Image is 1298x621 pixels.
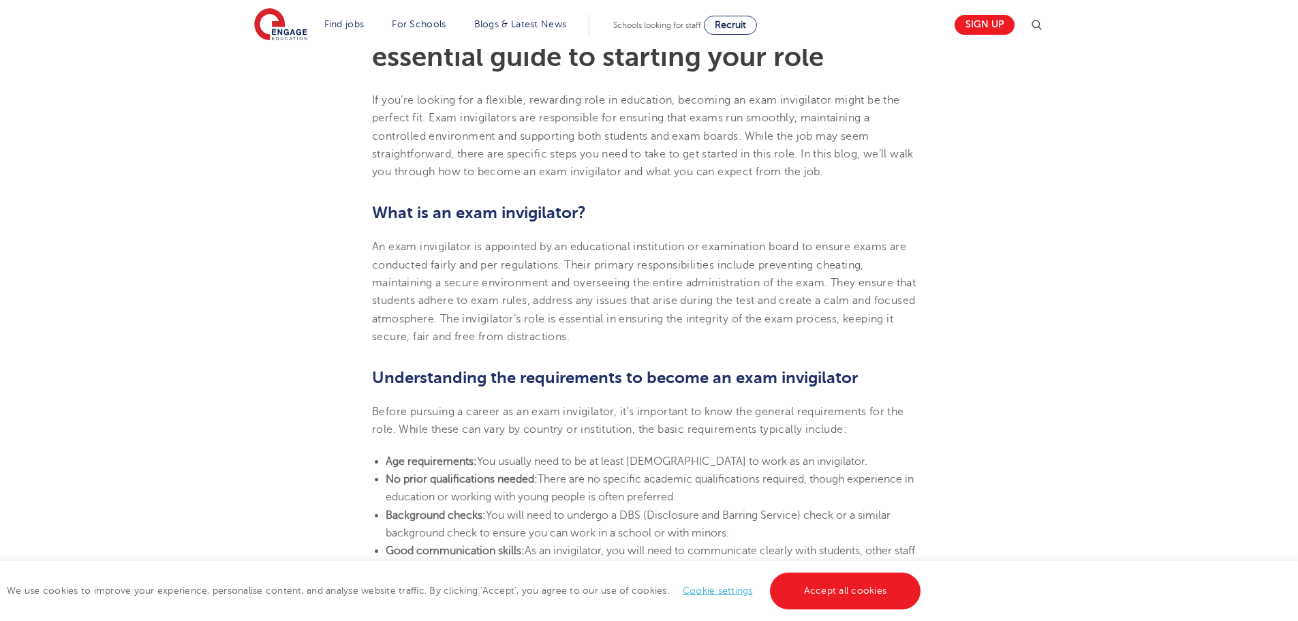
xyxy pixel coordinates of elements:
a: Accept all cookies [770,573,921,609]
img: Engage Education [254,8,307,42]
a: Find jobs [324,19,365,29]
span: Before pursuing a career as an exam invigilator, it’s important to know the general requirements ... [372,406,904,436]
span: An exam invigilator is appointed by an educational institution or examination board to ensure exa... [372,241,916,342]
b: Background checks: [386,509,486,521]
h1: Becoming an exam invigilator: The essential guide to starting your role [372,16,926,71]
a: Blogs & Latest News [474,19,567,29]
a: For Schools [392,19,446,29]
span: There are no specific academic qualifications required, though experience in education or working... [386,473,914,503]
a: Cookie settings [683,586,753,596]
span: Schools looking for staff [613,20,701,30]
b: Understanding the requirements to become an exam invigilator [372,368,858,387]
span: We use cookies to improve your experience, personalise content, and analyse website traffic. By c... [7,586,924,596]
b: No prior qualifications needed: [386,473,538,485]
span: You usually need to be at least [DEMOGRAPHIC_DATA] to work as an invigilator. [477,455,867,468]
a: Sign up [955,15,1015,35]
b: Age requirements: [386,455,477,468]
span: If you’re looking for a flexible, rewarding role in education, becoming an exam invigilator might... [372,94,914,178]
b: What is an exam invigilator? [372,203,586,222]
span: You will need to undergo a DBS (Disclosure and Barring Service) check or a similar background che... [386,509,891,539]
span: As an invigilator, you will need to communicate clearly with students, other staff members and so... [386,545,915,575]
a: Recruit [704,16,757,35]
b: Good communication skills: [386,545,525,557]
span: Recruit [715,20,746,30]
